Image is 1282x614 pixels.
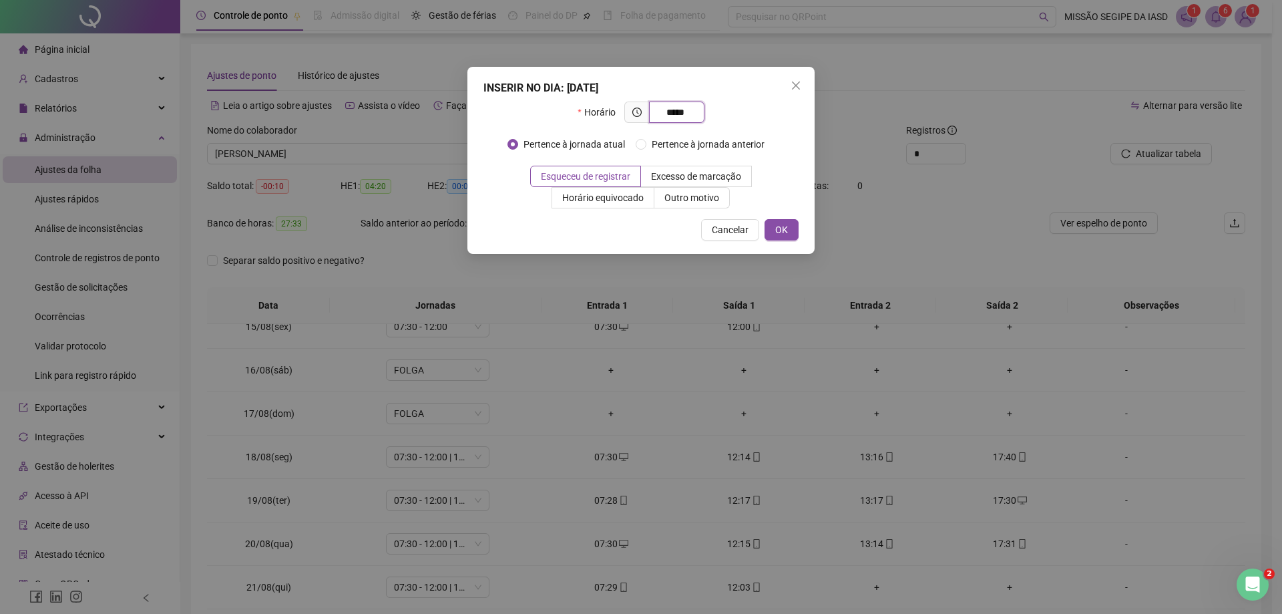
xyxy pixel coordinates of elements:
[578,102,624,123] label: Horário
[785,75,807,96] button: Close
[651,171,741,182] span: Excesso de marcação
[646,137,770,152] span: Pertence à jornada anterior
[791,80,801,91] span: close
[483,80,799,96] div: INSERIR NO DIA : [DATE]
[701,219,759,241] button: Cancelar
[518,137,630,152] span: Pertence à jornada atual
[712,222,749,237] span: Cancelar
[541,171,630,182] span: Esqueceu de registrar
[1237,569,1269,601] iframe: Intercom live chat
[1264,569,1275,579] span: 2
[775,222,788,237] span: OK
[562,192,644,203] span: Horário equivocado
[632,108,642,117] span: clock-circle
[765,219,799,241] button: OK
[664,192,719,203] span: Outro motivo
